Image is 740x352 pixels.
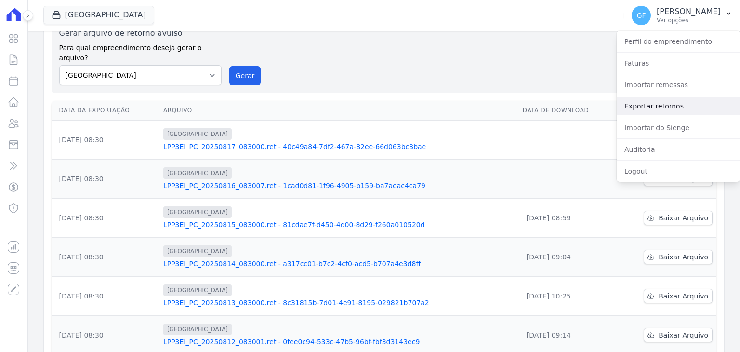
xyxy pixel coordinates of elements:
[617,141,740,158] a: Auditoria
[644,250,713,264] a: Baixar Arquivo
[519,199,616,238] td: [DATE] 08:59
[52,101,159,121] th: Data da Exportação
[163,181,515,190] a: LPP3EI_PC_20250816_083007.ret - 1cad0d81-1f96-4905-b159-ba7aeac4ca79
[637,12,646,19] span: GF
[617,97,740,115] a: Exportar retornos
[519,238,616,277] td: [DATE] 09:04
[617,33,740,50] a: Perfil do empreendimento
[659,330,708,340] span: Baixar Arquivo
[617,162,740,180] a: Logout
[163,298,515,308] a: LPP3EI_PC_20250813_083000.ret - 8c31815b-7d01-4e91-8195-029821b707a2
[163,128,232,140] span: [GEOGRAPHIC_DATA]
[52,277,159,316] td: [DATE] 08:30
[624,2,740,29] button: GF [PERSON_NAME] Ver opções
[163,259,515,269] a: LPP3EI_PC_20250814_083000.ret - a317cc01-b7c2-4cf0-acd5-b707a4e3d8ff
[659,213,708,223] span: Baixar Arquivo
[657,7,721,16] p: [PERSON_NAME]
[519,101,616,121] th: Data de Download
[163,337,515,347] a: LPP3EI_PC_20250812_083001.ret - 0fee0c94-533c-47b5-96bf-fbf3d3143ec9
[644,211,713,225] a: Baixar Arquivo
[229,66,261,85] button: Gerar
[519,277,616,316] td: [DATE] 10:25
[52,238,159,277] td: [DATE] 08:30
[657,16,721,24] p: Ver opções
[163,206,232,218] span: [GEOGRAPHIC_DATA]
[617,119,740,136] a: Importar do Sienge
[617,54,740,72] a: Faturas
[59,27,222,39] label: Gerar arquivo de retorno avulso
[644,289,713,303] a: Baixar Arquivo
[163,220,515,230] a: LPP3EI_PC_20250815_083000.ret - 81cdae7f-d450-4d00-8d29-f260a010520d
[43,6,154,24] button: [GEOGRAPHIC_DATA]
[617,76,740,94] a: Importar remessas
[59,39,222,63] label: Para qual empreendimento deseja gerar o arquivo?
[659,291,708,301] span: Baixar Arquivo
[659,252,708,262] span: Baixar Arquivo
[159,101,519,121] th: Arquivo
[52,121,159,160] td: [DATE] 08:30
[163,142,515,151] a: LPP3EI_PC_20250817_083000.ret - 40c49a84-7df2-467a-82ee-66d063bc3bae
[644,328,713,342] a: Baixar Arquivo
[163,167,232,179] span: [GEOGRAPHIC_DATA]
[163,284,232,296] span: [GEOGRAPHIC_DATA]
[163,324,232,335] span: [GEOGRAPHIC_DATA]
[52,199,159,238] td: [DATE] 08:30
[163,245,232,257] span: [GEOGRAPHIC_DATA]
[52,160,159,199] td: [DATE] 08:30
